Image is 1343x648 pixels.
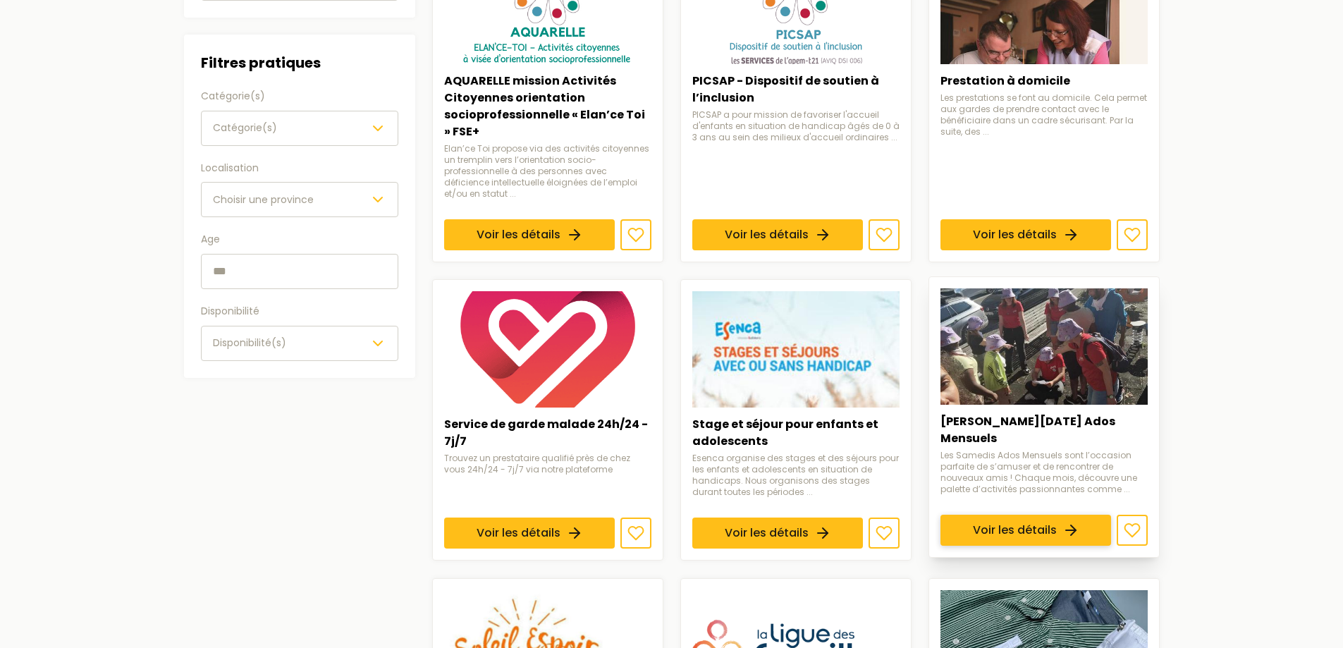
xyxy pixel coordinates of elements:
[692,518,863,549] a: Voir les détails
[201,160,398,177] label: Localisation
[201,326,398,361] button: Disponibilité(s)
[1117,219,1148,250] button: Ajouter aux favoris
[444,518,615,549] a: Voir les détails
[213,121,277,135] span: Catégorie(s)
[869,518,900,549] button: Ajouter aux favoris
[940,219,1111,250] a: Voir les détails
[692,219,863,250] a: Voir les détails
[201,231,398,248] label: Age
[940,515,1111,546] a: Voir les détails
[869,219,900,250] button: Ajouter aux favoris
[1117,515,1148,546] button: Ajouter aux favoris
[620,518,651,549] button: Ajouter aux favoris
[444,219,615,250] a: Voir les détails
[201,182,398,217] button: Choisir une province
[213,336,286,350] span: Disponibilité(s)
[201,303,398,320] label: Disponibilité
[201,88,398,105] label: Catégorie(s)
[213,192,314,207] span: Choisir une province
[201,111,398,146] button: Catégorie(s)
[201,51,398,74] h3: Filtres pratiques
[620,219,651,250] button: Ajouter aux favoris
